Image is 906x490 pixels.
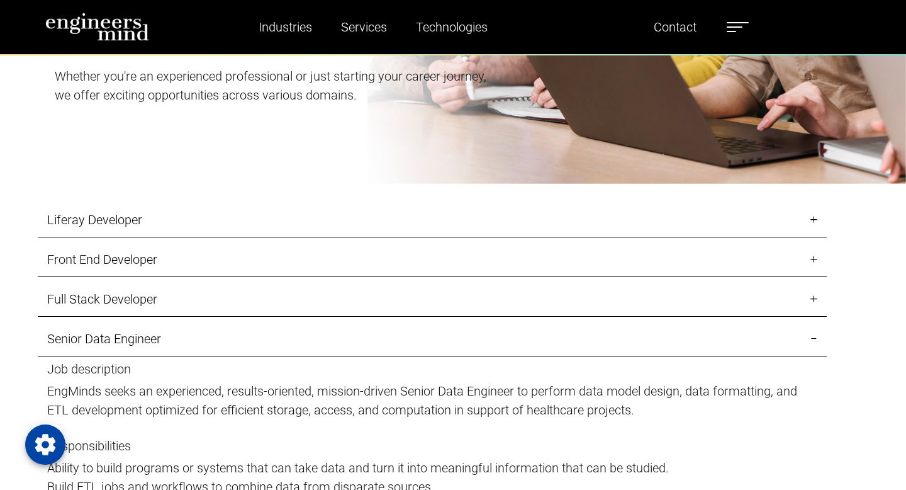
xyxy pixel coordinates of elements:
a: Senior Data Engineer [38,322,827,356]
img: logo [45,13,149,41]
a: Front End Developer [38,242,827,277]
p: Ability to build programs or systems that can take data and turn it into meaningful information t... [47,459,817,477]
a: Industries [254,13,317,42]
a: Technologies [411,13,493,42]
a: Liferay Developer [38,203,827,237]
a: Contact [649,13,702,42]
p: EngMinds seeks an experienced, results-oriented, mission-driven Senior Data Engineer to perform d... [47,382,817,419]
h5: Responsibilities [47,438,817,453]
h5: Job description [47,362,817,377]
a: Full Stack Developer [38,282,827,317]
p: Whether you're an experienced professional or just starting your career journey, we offer excitin... [55,67,493,105]
a: Services [336,13,392,42]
